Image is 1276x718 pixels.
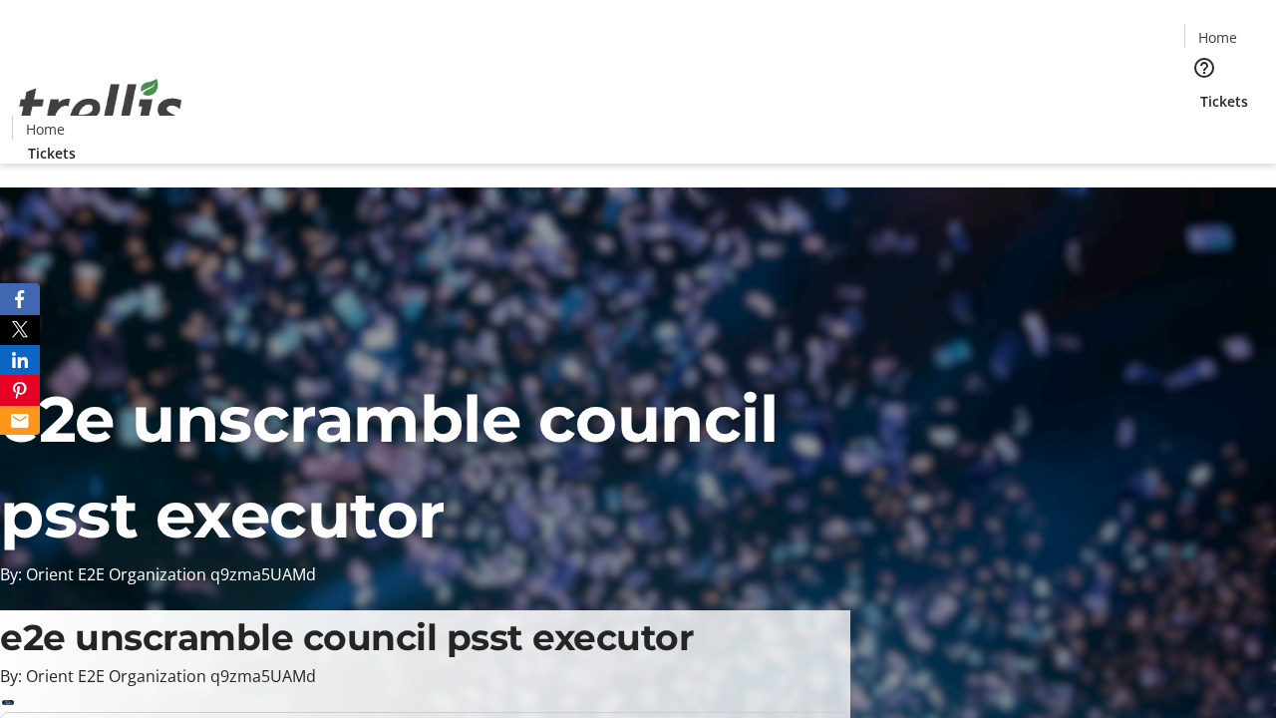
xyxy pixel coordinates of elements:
[28,143,76,164] span: Tickets
[12,57,189,157] img: Orient E2E Organization q9zma5UAMd's Logo
[1184,48,1224,88] button: Help
[1184,112,1224,152] button: Cart
[1184,91,1264,112] a: Tickets
[1185,27,1249,48] a: Home
[1198,27,1237,48] span: Home
[1200,91,1248,112] span: Tickets
[26,119,65,140] span: Home
[12,143,92,164] a: Tickets
[13,119,77,140] a: Home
